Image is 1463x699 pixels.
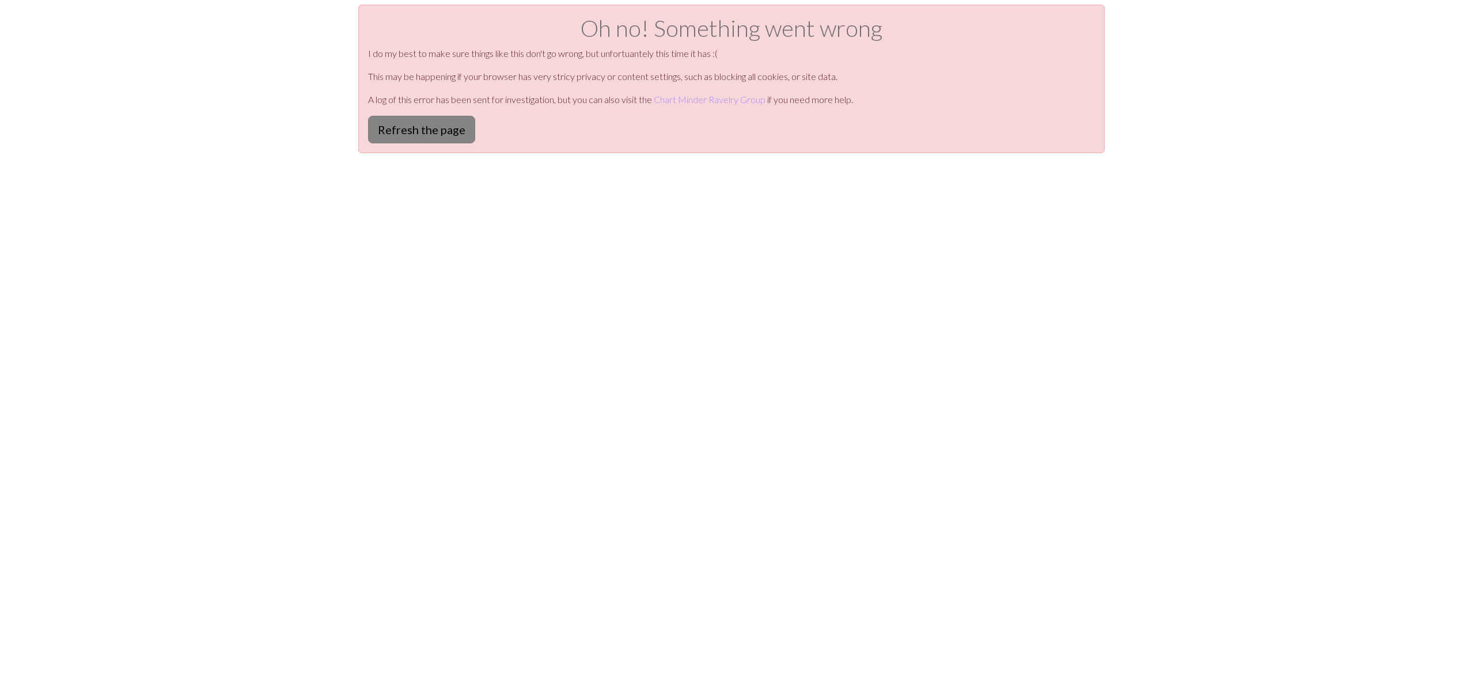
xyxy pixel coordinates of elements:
p: A log of this error has been sent for investigation, but you can also visit the if you need more ... [368,93,1095,107]
p: I do my best to make sure things like this don't go wrong, but unfortuantely this time it has :( [368,47,1095,60]
button: Refresh the page [368,116,475,143]
h1: Oh no! Something went wrong [368,14,1095,42]
a: Chart Minder Ravelry Group [654,94,765,105]
p: This may be happening if your browser has very stricy privacy or content settings, such as blocki... [368,70,1095,83]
